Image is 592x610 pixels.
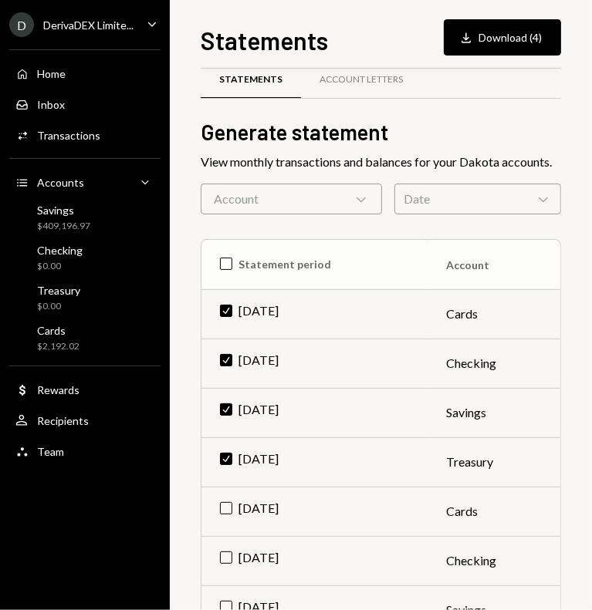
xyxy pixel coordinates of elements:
div: $409,196.97 [37,220,90,233]
div: Cards [37,324,79,337]
div: Date [394,184,561,214]
div: Rewards [37,383,79,396]
div: $0.00 [37,260,83,273]
a: Transactions [9,121,161,149]
th: Account [428,240,560,289]
button: Download (4) [444,19,561,56]
div: Treasury [37,284,80,297]
a: Account Letters [301,60,421,99]
a: Checking$0.00 [9,239,161,276]
a: Inbox [9,90,161,118]
a: Cards$2,192.02 [9,319,161,356]
a: Home [9,59,161,87]
td: Treasury [428,437,560,487]
div: Accounts [37,176,84,189]
div: Statements [219,73,282,86]
td: Checking [428,339,560,388]
td: Savings [428,388,560,437]
div: Team [37,445,64,458]
div: DerivaDEX Limite... [43,19,134,32]
div: View monthly transactions and balances for your Dakota accounts. [201,153,561,171]
div: $2,192.02 [37,340,79,353]
div: Checking [37,244,83,257]
div: Savings [37,204,90,217]
div: Inbox [37,98,65,111]
a: Accounts [9,168,161,196]
a: Treasury$0.00 [9,279,161,316]
div: Transactions [37,129,100,142]
a: Rewards [9,376,161,403]
a: Team [9,437,161,465]
div: $0.00 [37,300,80,313]
h2: Generate statement [201,117,561,147]
td: Cards [428,487,560,536]
div: Account [201,184,382,214]
a: Savings$409,196.97 [9,199,161,236]
td: Cards [428,289,560,339]
div: Home [37,67,66,80]
a: Statements [201,60,301,99]
div: Recipients [37,414,89,427]
div: Account Letters [320,73,403,86]
div: D [9,12,34,37]
a: Recipients [9,406,161,434]
td: Checking [428,536,560,585]
h1: Statements [201,25,328,56]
